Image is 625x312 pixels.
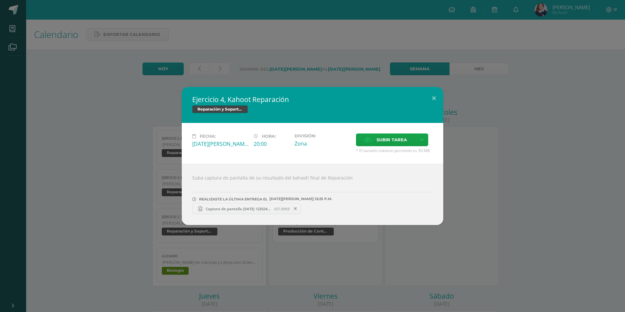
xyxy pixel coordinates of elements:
[262,134,276,139] span: Hora:
[192,140,248,147] div: [DATE][PERSON_NAME]
[290,205,301,212] span: Remover entrega
[377,134,407,146] span: Subir tarea
[425,87,443,109] button: Close (Esc)
[254,140,289,147] div: 20:00
[295,140,351,147] div: Zona
[192,95,433,104] h2: Ejercicio 4, Kahoot Reparación
[274,206,290,211] span: 657.80KB
[182,164,443,225] div: Suba captura de pantalla de su resultado del kahoot! final de Reparación
[192,203,301,214] a: Captura de pantalla [DATE] 122524.png 657.80KB
[202,206,274,211] span: Captura de pantalla [DATE] 122524.png
[295,133,351,138] label: División:
[199,197,268,201] span: REALIZASTE LA ÚLTIMA ENTREGA EL
[200,134,216,139] span: Fecha:
[356,148,433,153] span: * El tamaño máximo permitido es 50 MB
[192,105,248,113] span: Reparación y Soporte Técnico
